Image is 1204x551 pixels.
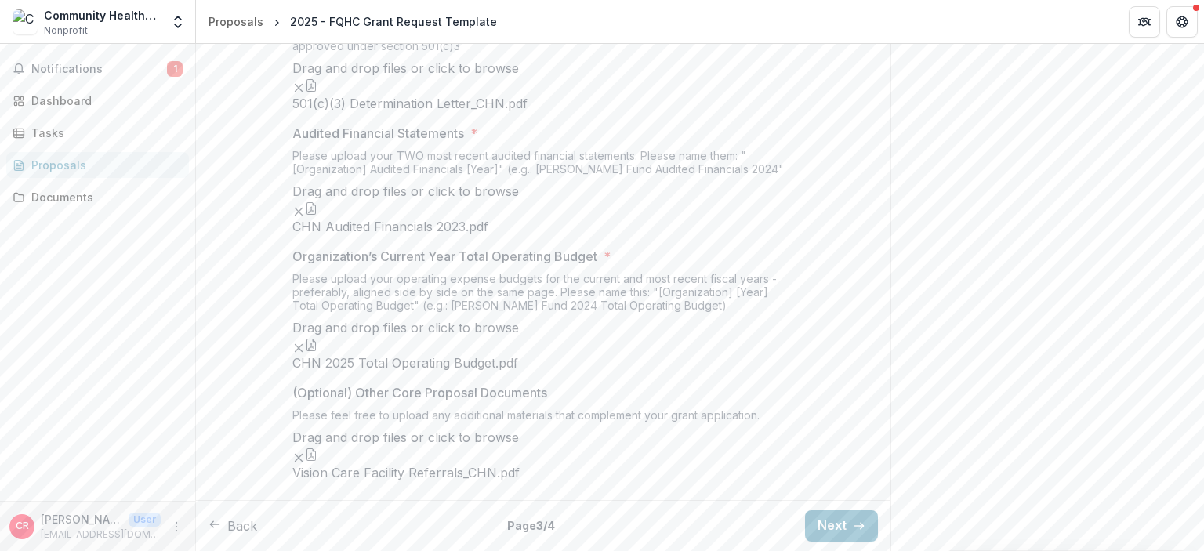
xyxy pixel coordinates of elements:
[428,60,519,76] span: click to browse
[428,183,519,199] span: click to browse
[805,510,878,542] button: Next
[292,96,794,111] span: 501(c)(3) Determination Letter_CHN.pdf
[292,356,794,371] span: CHN 2025 Total Operating Budget.pdf
[6,56,189,82] button: Notifications1
[292,318,519,337] p: Drag and drop files or
[292,337,305,356] button: Remove File
[292,78,305,96] button: Remove File
[6,120,189,146] a: Tasks
[507,517,555,534] p: Page 3 / 4
[292,149,794,182] div: Please upload your TWO most recent audited financial statements. Please name them: "[Organization...
[202,10,503,33] nav: breadcrumb
[292,383,547,402] p: (Optional) Other Core Proposal Documents
[292,272,794,318] div: Please upload your operating expense budgets for the current and most recent fiscal years - prefe...
[44,7,161,24] div: Community Healthcare Network
[428,430,519,445] span: click to browse
[31,189,176,205] div: Documents
[428,320,519,335] span: click to browse
[292,447,794,480] div: Remove FileVision Care Facility Referrals_CHN.pdf
[1129,6,1160,38] button: Partners
[292,428,519,447] p: Drag and drop files or
[44,24,88,38] span: Nonprofit
[6,184,189,210] a: Documents
[292,201,794,234] div: Remove FileCHN Audited Financials 2023.pdf
[31,63,167,76] span: Notifications
[167,517,186,536] button: More
[290,13,497,30] div: 2025 - FQHC Grant Request Template
[31,92,176,109] div: Dashboard
[16,521,29,531] div: Christine Rutkoski
[292,408,794,428] div: Please feel free to upload any additional materials that complement your grant application.
[41,511,122,527] p: [PERSON_NAME]
[292,78,794,111] div: Remove File501(c)(3) Determination Letter_CHN.pdf
[1166,6,1198,38] button: Get Help
[202,10,270,33] a: Proposals
[209,13,263,30] div: Proposals
[6,88,189,114] a: Dashboard
[292,201,305,219] button: Remove File
[292,247,597,266] p: Organization’s Current Year Total Operating Budget
[292,219,794,234] span: CHN Audited Financials 2023.pdf
[13,9,38,34] img: Community Healthcare Network
[292,182,519,201] p: Drag and drop files or
[129,513,161,527] p: User
[209,517,257,535] button: Back
[41,527,161,542] p: [EMAIL_ADDRESS][DOMAIN_NAME]
[292,59,519,78] p: Drag and drop files or
[292,337,794,371] div: Remove FileCHN 2025 Total Operating Budget.pdf
[292,124,464,143] p: Audited Financial Statements
[31,125,176,141] div: Tasks
[292,466,794,480] span: Vision Care Facility Referrals_CHN.pdf
[31,157,176,173] div: Proposals
[292,447,305,466] button: Remove File
[167,61,183,77] span: 1
[167,6,189,38] button: Open entity switcher
[6,152,189,178] a: Proposals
